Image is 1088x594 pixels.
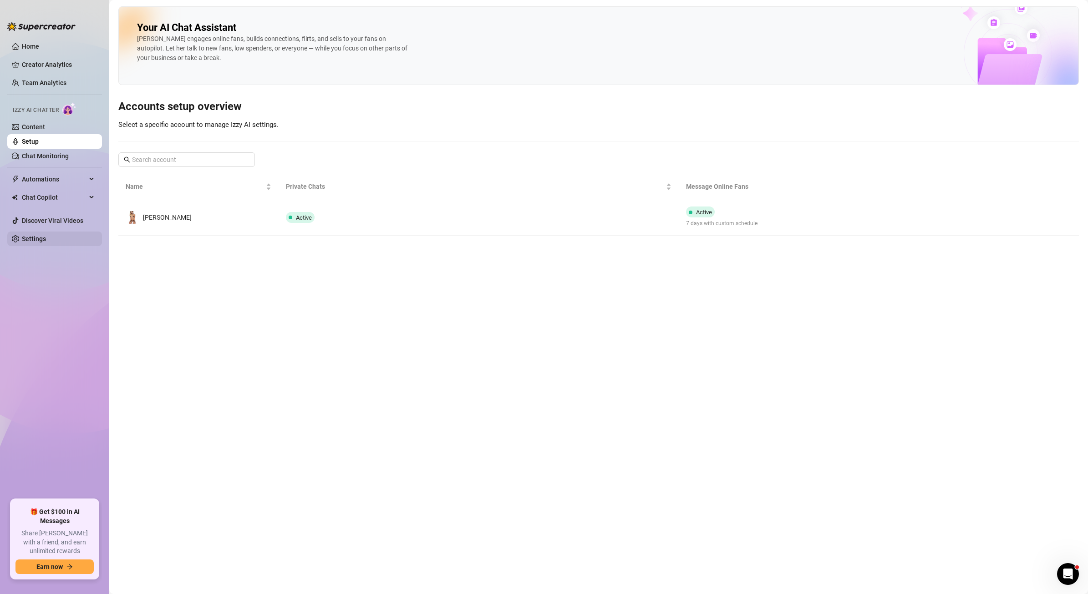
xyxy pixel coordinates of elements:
[22,79,66,86] a: Team Analytics
[22,172,86,186] span: Automations
[137,34,410,63] div: [PERSON_NAME] engages online fans, builds connections, flirts, and sells to your fans on autopilo...
[118,174,279,199] th: Name
[13,106,59,115] span: Izzy AI Chatter
[22,123,45,131] a: Content
[686,219,758,228] span: 7 days with custom schedule
[22,138,39,145] a: Setup
[36,563,63,570] span: Earn now
[143,214,192,221] span: [PERSON_NAME]
[132,155,242,165] input: Search account
[22,152,69,160] a: Chat Monitoring
[62,102,76,116] img: AI Chatter
[22,217,83,224] a: Discover Viral Videos
[12,194,18,201] img: Chat Copilot
[126,211,139,224] img: Tiffany
[22,190,86,205] span: Chat Copilot
[296,214,312,221] span: Active
[22,57,95,72] a: Creator Analytics
[137,21,236,34] h2: Your AI Chat Assistant
[126,181,264,191] span: Name
[1057,563,1079,585] iframe: Intercom live chat
[66,564,73,570] span: arrow-right
[279,174,679,199] th: Private Chats
[15,508,94,525] span: 🎁 Get $100 in AI Messages
[118,100,1079,114] h3: Accounts setup overview
[22,235,46,242] a: Settings
[7,22,76,31] img: logo-BBDzfeDw.svg
[15,529,94,556] span: Share [PERSON_NAME] with a friend, and earn unlimited rewards
[12,176,19,183] span: thunderbolt
[15,559,94,574] button: Earn nowarrow-right
[118,121,279,129] span: Select a specific account to manage Izzy AI settings.
[286,181,664,191] span: Private Chats
[124,156,130,163] span: search
[696,209,712,216] span: Active
[679,174,946,199] th: Message Online Fans
[22,43,39,50] a: Home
